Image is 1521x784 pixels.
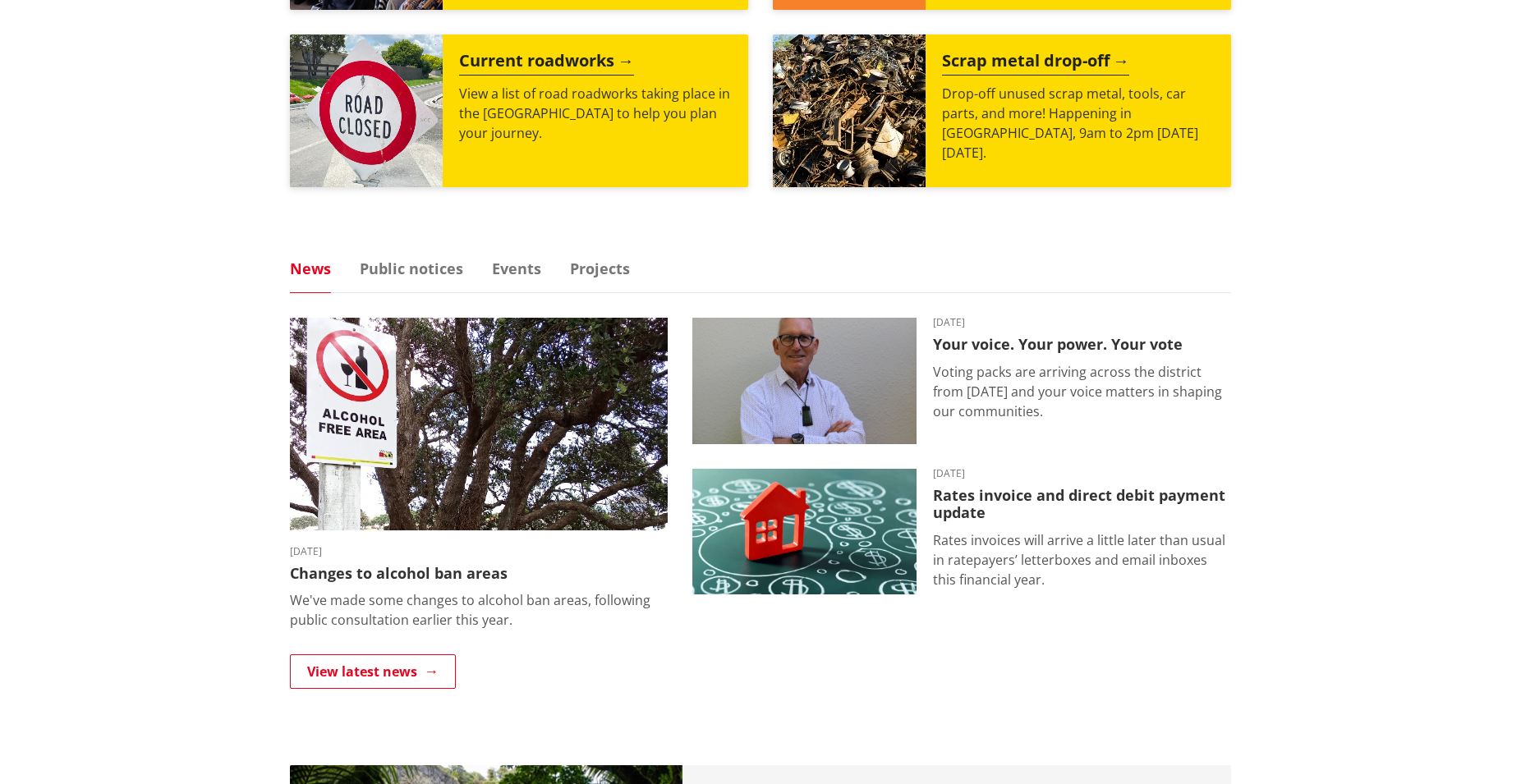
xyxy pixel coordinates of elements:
img: Craig Hobbs [692,318,917,444]
img: rates image [692,469,917,595]
p: View a list of road roadworks taking place in the [GEOGRAPHIC_DATA] to help you plan your journey. [459,84,732,143]
h3: Rates invoice and direct debit payment update [933,487,1231,522]
a: [DATE] Changes to alcohol ban areas We've made some changes to alcohol ban areas, following publi... [290,318,668,630]
img: Alcohol Control Bylaw adopted - August 2025 (2) [290,318,668,530]
p: Rates invoices will arrive a little later than usual in ratepayers’ letterboxes and email inboxes... [933,530,1231,589]
a: [DATE] Your voice. Your power. Your vote Voting packs are arriving across the district from [DATE... [692,318,1231,444]
time: [DATE] [933,469,1231,479]
a: Projects [570,261,630,276]
a: [DATE] Rates invoice and direct debit payment update Rates invoices will arrive a little later th... [692,469,1231,595]
img: Road closed sign [290,34,443,187]
a: Current roadworks View a list of road roadworks taking place in the [GEOGRAPHIC_DATA] to help you... [290,34,748,187]
iframe: Messenger Launcher [1445,715,1505,774]
a: View latest news [290,654,456,689]
time: [DATE] [933,318,1231,328]
time: [DATE] [290,547,668,557]
h2: Current roadworks [459,51,634,76]
img: Scrap metal collection [773,34,926,187]
h3: Changes to alcohol ban areas [290,565,668,583]
p: We've made some changes to alcohol ban areas, following public consultation earlier this year. [290,590,668,630]
h3: Your voice. Your power. Your vote [933,336,1231,354]
p: Drop-off unused scrap metal, tools, car parts, and more! Happening in [GEOGRAPHIC_DATA], 9am to 2... [942,84,1215,163]
a: Events [492,261,541,276]
h2: Scrap metal drop-off [942,51,1129,76]
a: A massive pile of rusted scrap metal, including wheels and various industrial parts, under a clea... [773,34,1231,187]
p: Voting packs are arriving across the district from [DATE] and your voice matters in shaping our c... [933,362,1231,421]
a: News [290,261,331,276]
a: Public notices [360,261,463,276]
